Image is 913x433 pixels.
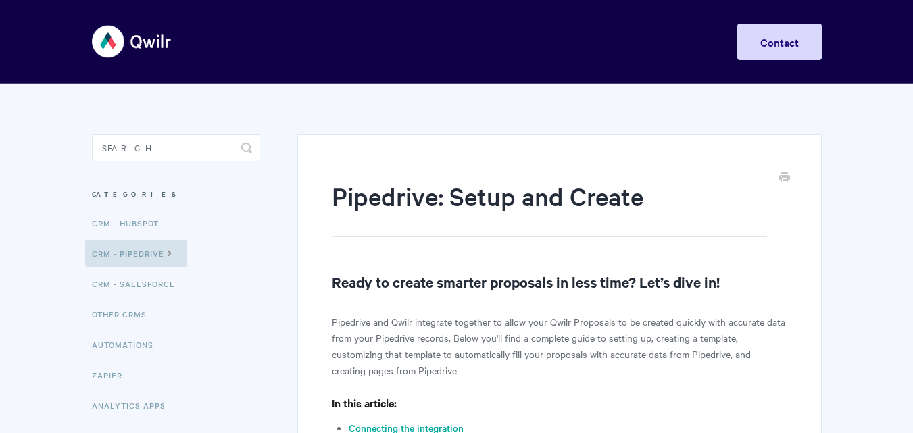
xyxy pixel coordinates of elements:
[92,16,172,67] img: Qwilr Help Center
[737,24,822,60] a: Contact
[85,240,187,267] a: CRM - Pipedrive
[92,134,260,161] input: Search
[332,179,766,237] h1: Pipedrive: Setup and Create
[92,361,132,388] a: Zapier
[332,394,787,411] h4: In this article:
[332,313,787,378] p: Pipedrive and Qwilr integrate together to allow your Qwilr Proposals to be created quickly with a...
[92,331,164,358] a: Automations
[779,171,790,186] a: Print this Article
[92,182,260,206] h3: Categories
[92,392,176,419] a: Analytics Apps
[92,209,169,236] a: CRM - HubSpot
[332,271,787,292] h2: Ready to create smarter proposals in less time? Let’s dive in!
[92,301,157,328] a: Other CRMs
[92,270,185,297] a: CRM - Salesforce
